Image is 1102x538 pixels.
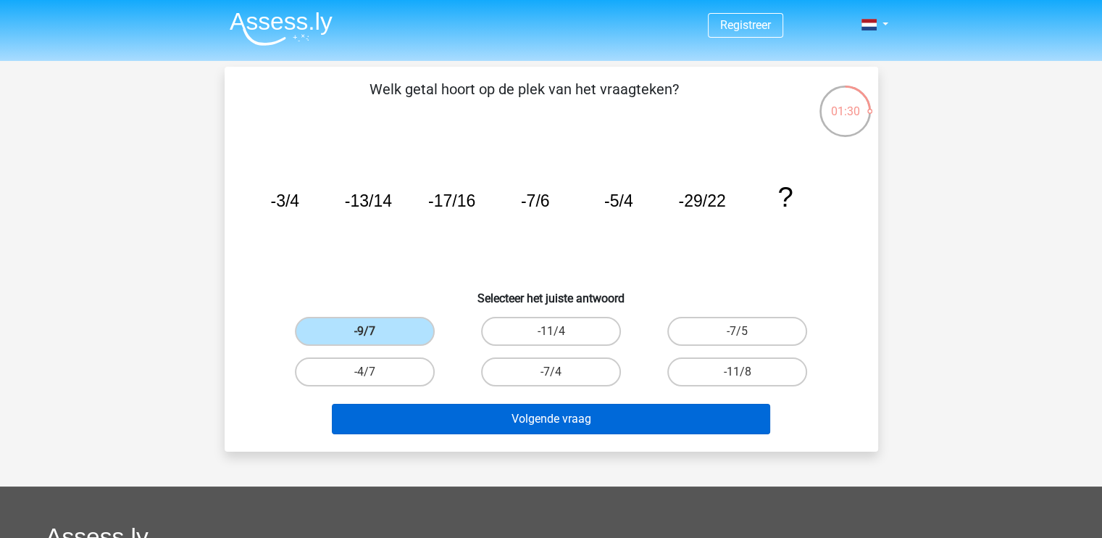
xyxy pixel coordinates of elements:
[720,18,771,32] a: Registreer
[230,12,333,46] img: Assessly
[295,357,435,386] label: -4/7
[295,317,435,346] label: -9/7
[481,317,621,346] label: -11/4
[481,357,621,386] label: -7/4
[248,280,855,305] h6: Selecteer het juiste antwoord
[248,78,801,122] p: Welk getal hoort op de plek van het vraagteken?
[332,404,770,434] button: Volgende vraag
[667,317,807,346] label: -7/5
[604,191,633,210] tspan: -5/4
[777,181,793,212] tspan: ?
[344,191,391,210] tspan: -13/14
[427,191,475,210] tspan: -17/16
[667,357,807,386] label: -11/8
[270,191,299,210] tspan: -3/4
[678,191,725,210] tspan: -29/22
[818,84,872,120] div: 01:30
[520,191,549,210] tspan: -7/6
